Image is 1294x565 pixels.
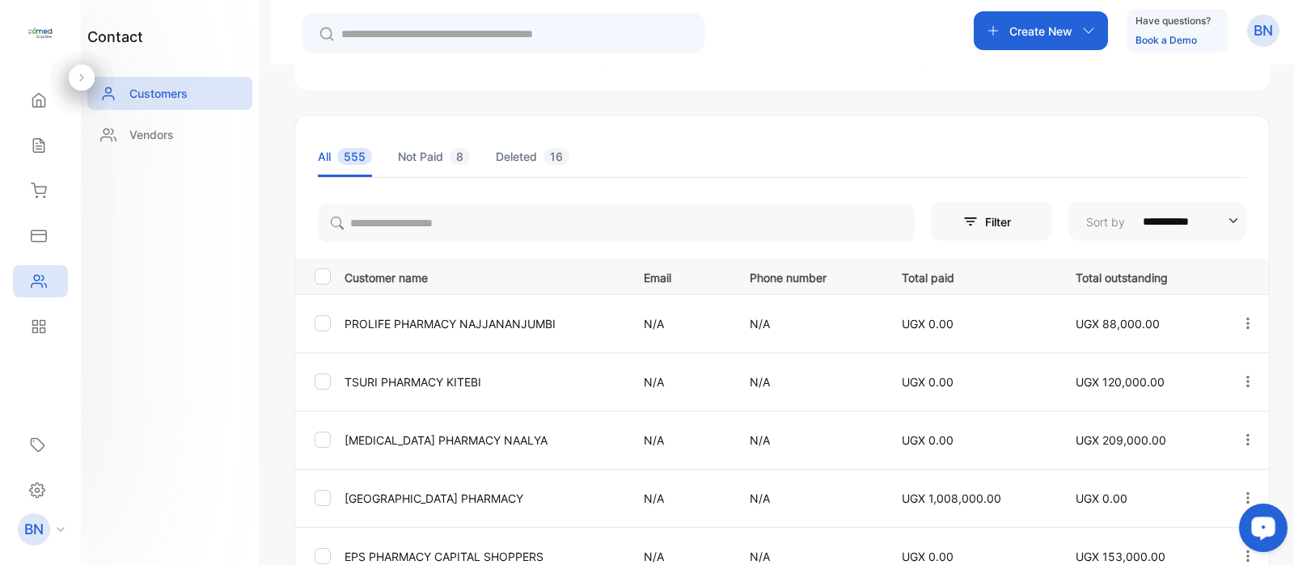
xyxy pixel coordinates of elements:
span: UGX 0.00 [902,433,954,447]
li: All [318,136,372,177]
button: BN [1247,11,1279,50]
p: N/A [750,548,869,565]
p: N/A [644,373,717,390]
p: Email [644,266,717,286]
span: UGX 209,000.00 [1076,433,1166,447]
iframe: LiveChat chat widget [1226,497,1294,565]
p: N/A [750,373,869,390]
p: Vendors [129,126,174,143]
p: BN [1254,20,1273,41]
p: Total paid [902,266,1042,286]
p: N/A [644,432,717,449]
p: Customers [129,85,188,102]
h1: contact [87,26,143,48]
span: UGX 88,000.00 [1076,317,1160,331]
p: N/A [644,490,717,507]
span: UGX 153,000.00 [1076,550,1165,563]
span: UGX 120,000.00 [1076,375,1165,389]
li: Deleted [496,136,569,177]
p: [GEOGRAPHIC_DATA] PHARMACY [345,490,624,507]
span: 555 [337,148,372,165]
p: Customer name [345,266,624,286]
li: Not Paid [398,136,470,177]
img: logo [28,21,53,45]
p: BN [24,519,44,540]
p: EPS PHARMACY CAPITAL SHOPPERS [345,548,624,565]
p: Have questions? [1135,13,1211,29]
a: Customers [87,77,252,110]
p: Create New [1009,23,1072,40]
p: Total outstanding [1076,266,1207,286]
span: UGX 0.00 [902,375,954,389]
p: TSURI PHARMACY KITEBI [345,373,624,390]
button: Sort by [1068,202,1246,241]
span: 8 [450,148,470,165]
a: Vendors [87,118,252,151]
p: N/A [644,548,717,565]
p: N/A [644,315,717,332]
p: N/A [750,315,869,332]
p: [MEDICAL_DATA] PHARMACY NAALYA [345,432,624,449]
p: N/A [750,490,869,507]
p: Sort by [1086,213,1125,230]
p: Phone number [750,266,869,286]
span: 16 [543,148,569,165]
span: UGX 1,008,000.00 [902,491,1001,505]
p: N/A [750,432,869,449]
p: PROLIFE PHARMACY NAJJANANJUMBI [345,315,624,332]
span: UGX 0.00 [902,317,954,331]
span: UGX 0.00 [1076,491,1127,505]
span: UGX 0.00 [902,550,954,563]
button: Create New [974,11,1108,50]
a: Book a Demo [1135,34,1197,46]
